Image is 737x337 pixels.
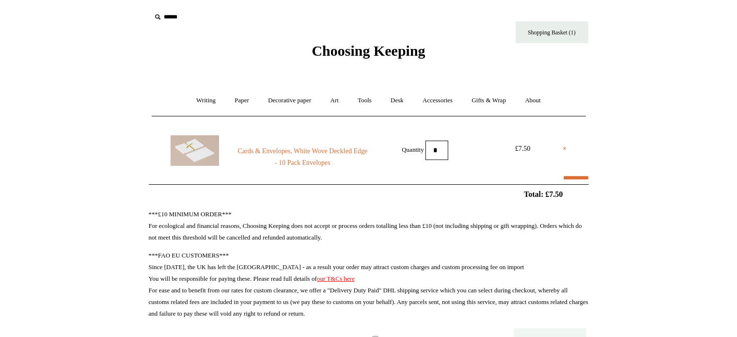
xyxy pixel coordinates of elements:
a: Accessories [414,88,461,113]
h2: Total: £7.50 [126,190,611,199]
a: Art [322,88,347,113]
a: Choosing Keeping [312,50,425,57]
a: Shopping Basket (1) [516,21,588,43]
a: Writing [188,88,224,113]
div: £7.50 [501,143,545,155]
img: Cards & Envelopes, White Wove Deckled Edge - 10 Pack Envelopes [171,135,219,166]
a: Cards & Envelopes, White Wove Deckled Edge - 10 Pack Envelopes [236,145,368,169]
a: Decorative paper [259,88,320,113]
a: our T&Cs here [317,275,355,282]
a: Paper [226,88,258,113]
span: Choosing Keeping [312,43,425,59]
a: Tools [349,88,380,113]
p: ***FAO EU CUSTOMERS*** Since [DATE], the UK has left the [GEOGRAPHIC_DATA] - as a result your ord... [149,250,589,320]
a: Desk [382,88,412,113]
label: Quantity [402,145,424,153]
a: × [563,143,566,155]
p: ***£10 MINIMUM ORDER*** For ecological and financial reasons, Choosing Keeping does not accept or... [149,209,589,243]
a: About [516,88,549,113]
a: Gifts & Wrap [463,88,515,113]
